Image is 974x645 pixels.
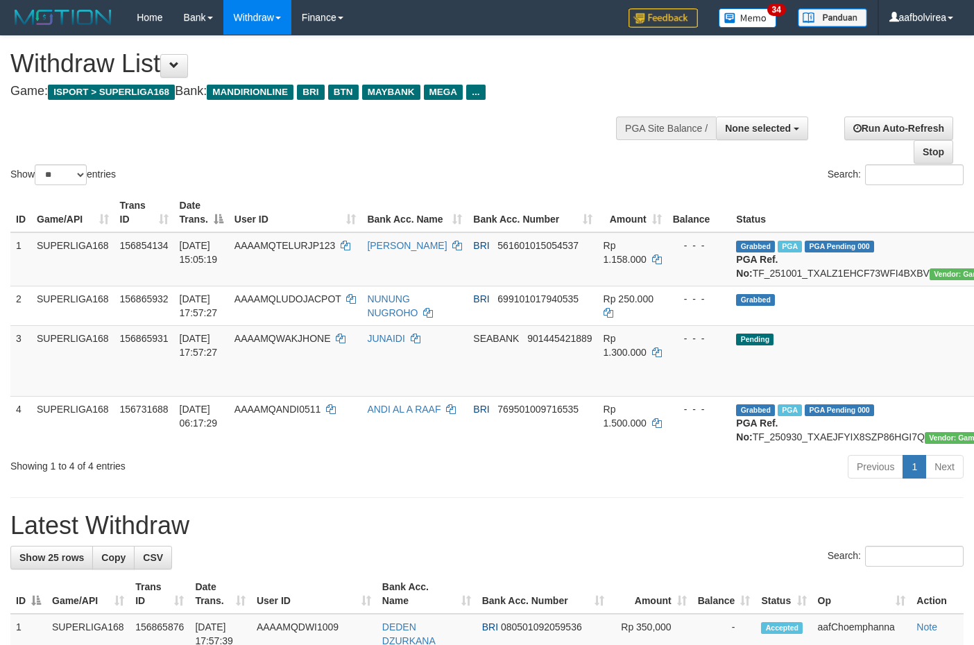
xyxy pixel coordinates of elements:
span: None selected [725,123,791,134]
span: AAAAMQLUDOJACPOT [234,293,341,304]
img: Feedback.jpg [629,8,698,28]
a: Note [916,621,937,633]
img: Button%20Memo.svg [719,8,777,28]
span: SEABANK [473,333,519,344]
b: PGA Ref. No: [736,418,778,442]
a: NUNUNG NUGROHO [367,293,418,318]
span: Pending [736,334,774,345]
a: 1 [903,455,926,479]
div: - - - [673,239,726,252]
td: SUPERLIGA168 [31,286,114,325]
th: ID [10,193,31,232]
label: Search: [828,164,964,185]
span: Grabbed [736,404,775,416]
td: SUPERLIGA168 [31,396,114,449]
span: BRI [473,240,489,251]
th: Bank Acc. Number: activate to sort column ascending [468,193,597,232]
span: Rp 1.300.000 [604,333,647,358]
img: MOTION_logo.png [10,7,116,28]
input: Search: [865,546,964,567]
th: Op: activate to sort column ascending [812,574,912,614]
th: Trans ID: activate to sort column ascending [114,193,174,232]
span: Show 25 rows [19,552,84,563]
th: Bank Acc. Name: activate to sort column ascending [377,574,477,614]
th: Balance: activate to sort column ascending [692,574,756,614]
span: AAAAMQANDI0511 [234,404,321,415]
td: 3 [10,325,31,396]
a: ANDI AL A RAAF [367,404,441,415]
span: Grabbed [736,241,775,252]
span: MEGA [424,85,463,100]
span: CSV [143,552,163,563]
button: None selected [716,117,808,140]
a: Next [925,455,964,479]
span: PGA Pending [805,404,874,416]
span: PGA Pending [805,241,874,252]
th: ID: activate to sort column descending [10,574,46,614]
div: - - - [673,402,726,416]
span: [DATE] 06:17:29 [180,404,218,429]
th: User ID: activate to sort column ascending [251,574,377,614]
a: JUNAIDI [367,333,404,344]
th: Trans ID: activate to sort column ascending [130,574,189,614]
th: Status: activate to sort column ascending [755,574,812,614]
th: Bank Acc. Number: activate to sort column ascending [477,574,610,614]
th: Amount: activate to sort column ascending [598,193,667,232]
span: BTN [328,85,359,100]
img: panduan.png [798,8,867,27]
div: Showing 1 to 4 of 4 entries [10,454,395,473]
span: Copy 769501009716535 to clipboard [497,404,579,415]
span: 34 [767,3,786,16]
th: Date Trans.: activate to sort column descending [174,193,229,232]
input: Search: [865,164,964,185]
b: PGA Ref. No: [736,254,778,279]
span: Rp 250.000 [604,293,653,304]
th: Date Trans.: activate to sort column ascending [189,574,251,614]
div: - - - [673,332,726,345]
span: Copy 901445421889 to clipboard [527,333,592,344]
span: BRI [297,85,324,100]
th: Action [911,574,964,614]
span: Rp 1.158.000 [604,240,647,265]
td: 1 [10,232,31,286]
div: - - - [673,292,726,306]
label: Search: [828,546,964,567]
a: Stop [914,140,953,164]
th: Balance [667,193,731,232]
span: Copy 561601015054537 to clipboard [497,240,579,251]
span: [DATE] 15:05:19 [180,240,218,265]
a: Previous [848,455,903,479]
span: ISPORT > SUPERLIGA168 [48,85,175,100]
label: Show entries [10,164,116,185]
select: Showentries [35,164,87,185]
td: SUPERLIGA168 [31,232,114,286]
a: Show 25 rows [10,546,93,569]
span: Marked by aafromsomean [778,404,802,416]
h4: Game: Bank: [10,85,635,98]
span: 156865931 [120,333,169,344]
th: Amount: activate to sort column ascending [610,574,692,614]
span: Grabbed [736,294,775,306]
div: PGA Site Balance / [616,117,716,140]
th: Bank Acc. Name: activate to sort column ascending [361,193,468,232]
td: 4 [10,396,31,449]
h1: Latest Withdraw [10,512,964,540]
span: ... [466,85,485,100]
th: Game/API: activate to sort column ascending [46,574,130,614]
span: Accepted [761,622,803,634]
td: SUPERLIGA168 [31,325,114,396]
span: Rp 1.500.000 [604,404,647,429]
span: Copy [101,552,126,563]
span: Copy 080501092059536 to clipboard [501,621,582,633]
h1: Withdraw List [10,50,635,78]
span: MAYBANK [362,85,420,100]
span: 156731688 [120,404,169,415]
span: BRI [473,293,489,304]
a: Run Auto-Refresh [844,117,953,140]
span: Marked by aafsengchandara [778,241,802,252]
a: Copy [92,546,135,569]
span: AAAAMQWAKJHONE [234,333,331,344]
span: BRI [482,621,498,633]
span: MANDIRIONLINE [207,85,293,100]
span: 156854134 [120,240,169,251]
